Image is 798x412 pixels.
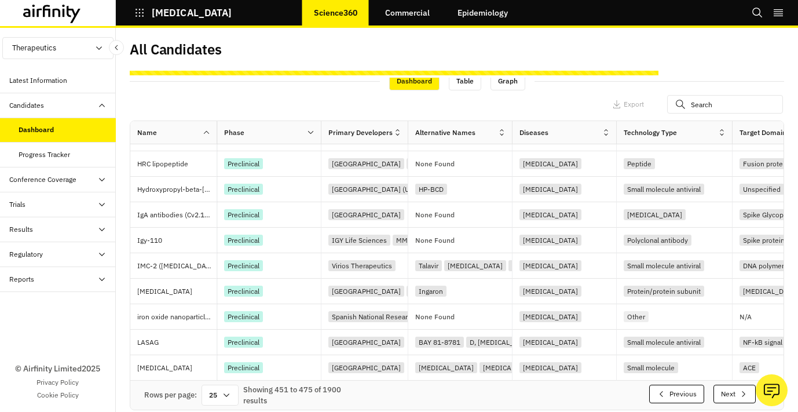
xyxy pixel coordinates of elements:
div: Virios Therapeutics [328,260,396,271]
div: [MEDICAL_DATA] [519,209,581,220]
p: IMC-2 ([MEDICAL_DATA] and [MEDICAL_DATA]) [137,260,217,272]
div: D, [MEDICAL_DATA] acetylsalicylate+[MEDICAL_DATA] [466,337,645,348]
div: Table [449,72,481,90]
div: [MEDICAL_DATA] [519,184,581,195]
div: Rows per page: [144,389,197,401]
div: Latest Information [9,75,67,86]
div: [GEOGRAPHIC_DATA] [407,158,482,169]
div: Spike protein [740,235,788,246]
div: National Institute of Allergy and [MEDICAL_DATA] (NIAID) [407,286,595,297]
h2: All Candidates [130,41,222,58]
div: [MEDICAL_DATA] [624,209,686,220]
button: Next [713,385,756,403]
div: Results [9,224,33,235]
div: [MEDICAL_DATA] [415,362,477,373]
div: IGY Life Sciences [328,235,390,246]
div: Trials [9,199,25,210]
p: Science360 [314,8,357,17]
div: Candidates [9,100,44,111]
button: [MEDICAL_DATA] [134,3,232,23]
div: Technology Type [624,127,677,138]
div: Primary Developers [328,127,393,138]
a: Cookie Policy [37,390,79,400]
div: [MEDICAL_DATA] [519,311,581,322]
div: [GEOGRAPHIC_DATA] (UFRJ) [328,184,427,195]
div: Progress Tracker [19,150,70,160]
div: [MEDICAL_DATA] [519,235,581,246]
div: MMS Holdings [393,235,444,246]
div: [MEDICAL_DATA] [519,158,581,169]
div: [GEOGRAPHIC_DATA] [328,337,404,348]
div: Peptide [624,158,655,169]
p: [MEDICAL_DATA] [137,286,217,297]
div: Preclinical [224,337,263,348]
button: Search [752,3,763,23]
div: Preclinical [224,235,263,246]
p: [MEDICAL_DATA] [152,8,232,18]
button: Close Sidebar [109,40,124,55]
div: Showing 451 to 475 of 1900 results [243,384,359,407]
div: NF-kB signal [740,337,786,348]
div: Small molecule [624,362,678,373]
div: Alternative Names [415,127,475,138]
div: Small molecule antiviral [624,337,704,348]
button: Export [612,95,644,114]
div: [MEDICAL_DATA] [519,260,581,271]
p: None Found [415,313,455,320]
input: Search [667,95,783,114]
p: Igy-110 [137,235,217,246]
div: Valherpes [508,260,547,271]
div: 25 [202,385,239,406]
button: Therapeutics [2,37,114,59]
div: Preclinical [224,209,263,220]
div: Other [624,311,649,322]
div: [MEDICAL_DATA] [519,286,581,297]
div: Polyclonal antibody [624,235,691,246]
button: Previous [649,385,704,403]
div: [GEOGRAPHIC_DATA] [328,209,404,220]
div: Name [137,127,157,138]
p: Hydroxypropyl-beta-[MEDICAL_DATA] [137,184,217,195]
div: Phase [224,127,244,138]
div: [GEOGRAPHIC_DATA] [328,158,404,169]
div: [GEOGRAPHIC_DATA] [328,286,404,297]
p: N/A [740,313,752,320]
p: None Found [415,237,455,244]
p: IgA antibodies (Cv2.1169 and Cv2.3194) [137,209,217,221]
div: Fusion protein [740,158,792,169]
p: Export [624,100,644,108]
div: Conference Coverage [9,174,76,185]
p: © Airfinity Limited 2025 [15,363,100,375]
p: iron oxide nanoparticles [137,311,217,323]
div: Ingaron [415,286,446,297]
div: BAY 81-8781 [415,337,464,348]
div: [MEDICAL_DATA] [444,260,506,271]
div: Reports [9,274,34,285]
a: Privacy Policy [36,377,79,388]
div: Graph [490,72,525,90]
div: HP-BCD [415,184,447,195]
div: Preclinical [224,362,263,373]
div: Small molecule antiviral [624,260,704,271]
div: Preclinical [224,158,263,169]
div: Dashboard [389,72,440,90]
div: [MEDICAL_DATA] [479,362,541,373]
div: Dashboard [19,125,54,135]
p: HRC lipopeptide [137,158,217,170]
p: None Found [415,212,455,218]
div: Preclinical [224,184,263,195]
div: Target Domains [740,127,790,138]
div: Protein/protein subunit [624,286,704,297]
div: Spanish National Research Council National Center for Biotechnology (CNB-CSIC) [328,311,588,322]
div: Small molecule antiviral [624,184,704,195]
div: [MEDICAL_DATA] [519,362,581,373]
p: [MEDICAL_DATA] [137,362,217,374]
div: Preclinical [224,260,263,271]
div: Diseases [519,127,548,138]
button: Ask our analysts [756,374,788,406]
p: LASAG [137,337,217,348]
div: Preclinical [224,286,263,297]
div: Preclinical [224,311,263,322]
div: Talavir [415,260,442,271]
div: ACE [740,362,759,373]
